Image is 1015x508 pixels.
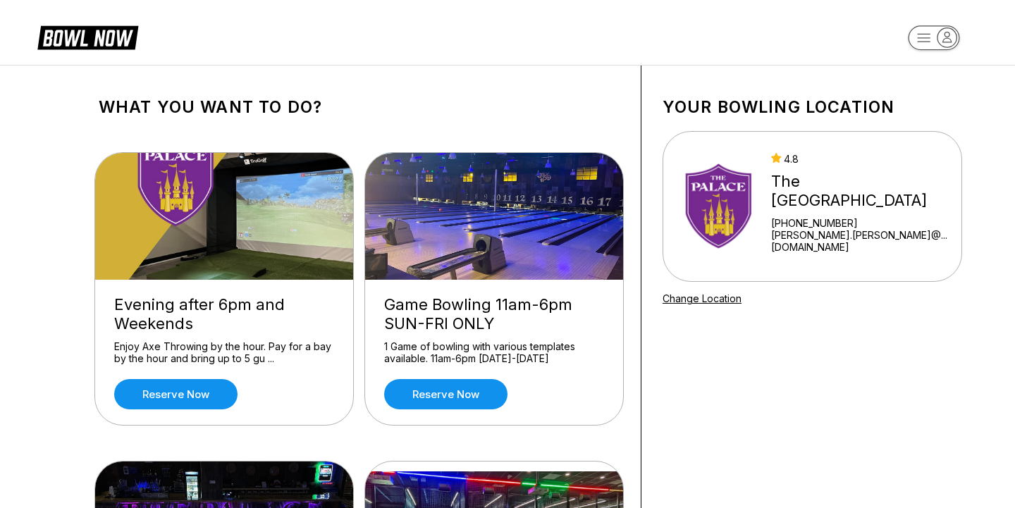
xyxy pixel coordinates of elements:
[384,340,604,365] div: 1 Game of bowling with various templates available. 11am-6pm [DATE]-[DATE]
[114,379,238,409] a: Reserve now
[95,153,355,280] img: Evening after 6pm and Weekends
[771,172,956,210] div: The [GEOGRAPHIC_DATA]
[384,295,604,333] div: Game Bowling 11am-6pm SUN-FRI ONLY
[663,97,962,117] h1: Your bowling location
[771,217,956,229] div: [PHONE_NUMBER]
[365,153,625,280] img: Game Bowling 11am-6pm SUN-FRI ONLY
[771,153,956,165] div: 4.8
[99,97,620,117] h1: What you want to do?
[114,295,334,333] div: Evening after 6pm and Weekends
[114,340,334,365] div: Enjoy Axe Throwing by the hour. Pay for a bay by the hour and bring up to 5 gu ...
[384,379,508,409] a: Reserve now
[682,154,758,259] img: The Palace Family Entertainment Center
[663,292,742,304] a: Change Location
[771,229,956,253] a: [PERSON_NAME].[PERSON_NAME]@...[DOMAIN_NAME]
